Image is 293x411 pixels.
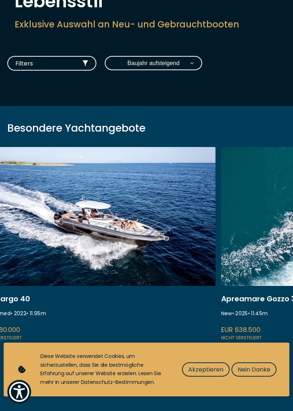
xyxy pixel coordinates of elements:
span: Nein Danke [238,365,270,374]
button: Show Accessibility Preferences [7,380,31,404]
div: Diese Website verwendet Cookies, um sicherzustellen, dass Sie die bestmögliche Erfahrung auf unse... [40,352,167,387]
a: Datenschutz-Bestimmungen [81,378,154,386]
span: Akzeptieren [188,365,223,374]
button: Nein Danke [231,362,277,377]
button: Akzeptieren [182,362,230,377]
h2: Exklusive Auswahl an Neu- und Gebrauchtbooten [15,18,278,31]
span: Filters [15,59,75,68]
button: Filters [7,56,96,71]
